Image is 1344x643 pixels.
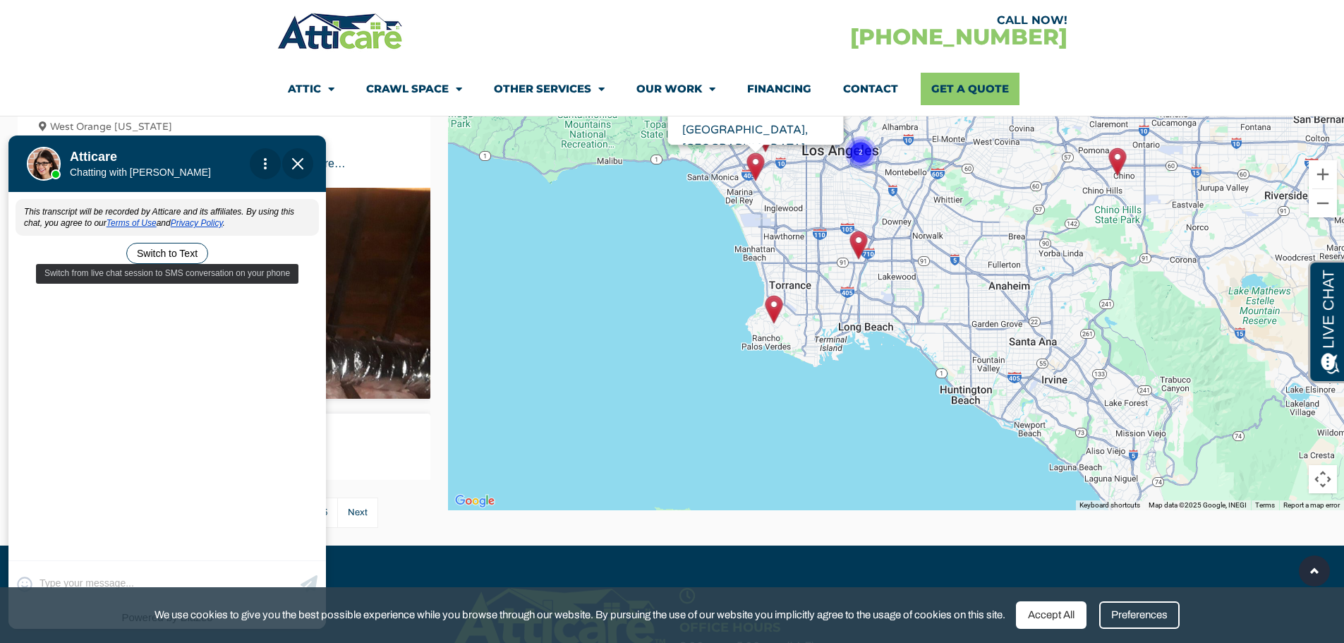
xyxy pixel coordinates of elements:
[1079,500,1140,510] button: Keyboard shortcuts
[747,73,811,105] a: Financing
[70,15,243,43] div: Move
[70,32,243,43] p: Chatting with [PERSON_NAME]
[70,15,243,30] h1: Atticare
[859,147,863,156] text: 2
[171,83,223,93] a: Privacy Policy
[843,73,898,105] a: Contact
[250,13,281,44] div: Action Menu
[292,23,303,35] img: Close Chat
[63,135,261,191] div: Atticare
[1255,501,1275,509] a: Terms (opens in new tab)
[35,11,114,29] span: Opens a chat window
[27,12,61,46] img: Live Agent
[1016,601,1086,629] div: Accept All
[849,231,867,260] gmp-advanced-marker: Roof replacement in Long Beach
[746,152,764,181] img: marker-icon-red-2x.png
[1099,601,1180,629] div: Preferences
[126,108,208,129] button: Switch to Text
[756,124,774,152] img: marker-icon-red-2x.png
[1309,160,1337,188] button: Zoom in
[746,152,764,181] gmp-advanced-marker: Goodman HVAC Installation Culver City, CA
[1309,189,1337,217] button: Zoom out
[843,117,878,155] gmp-advanced-marker: Cluster of 2 markers
[1283,501,1340,509] a: Report a map error
[155,606,1005,624] span: We use cookies to give you the best possible experience while you browse through our website. By ...
[337,498,378,528] a: Next
[921,73,1019,105] a: Get A Quote
[50,121,172,133] a: West Orange [US_STATE]
[452,492,498,510] img: Google
[288,73,1057,105] nav: Menu
[756,124,774,152] gmp-advanced-marker: Roof Replacement in Los Angeles, California
[8,471,326,494] div: Powered by Blazeo
[16,64,319,101] div: This transcript will be recorded by Atticare and its affiliates. By using this chat, you agree to...
[765,295,782,324] img: marker-icon-red-2x.png
[1108,148,1126,176] gmp-advanced-marker: Roof Replacement and Insulation removal in Chino, California
[494,73,605,105] a: Other Services
[636,73,715,105] a: Our Work
[36,129,298,149] div: Switch from live chat session to SMS conversation on your phone
[765,295,782,324] gmp-advanced-marker: Roof Replacement in Rancho Palos Verdes, California
[107,83,157,93] a: Terms of Use
[849,231,867,260] img: marker-icon-red-2x.png
[1149,501,1247,509] span: Map data ©2025 Google, INEGI
[1309,465,1337,493] button: Map camera controls
[452,492,498,510] a: Open this area in Google Maps (opens a new window)
[282,13,313,44] span: Close Chat
[288,73,334,105] a: Attic
[1108,148,1126,176] img: marker-icon-red-2x.png
[672,15,1067,26] div: CALL NOW!
[366,73,462,105] a: Crawl Space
